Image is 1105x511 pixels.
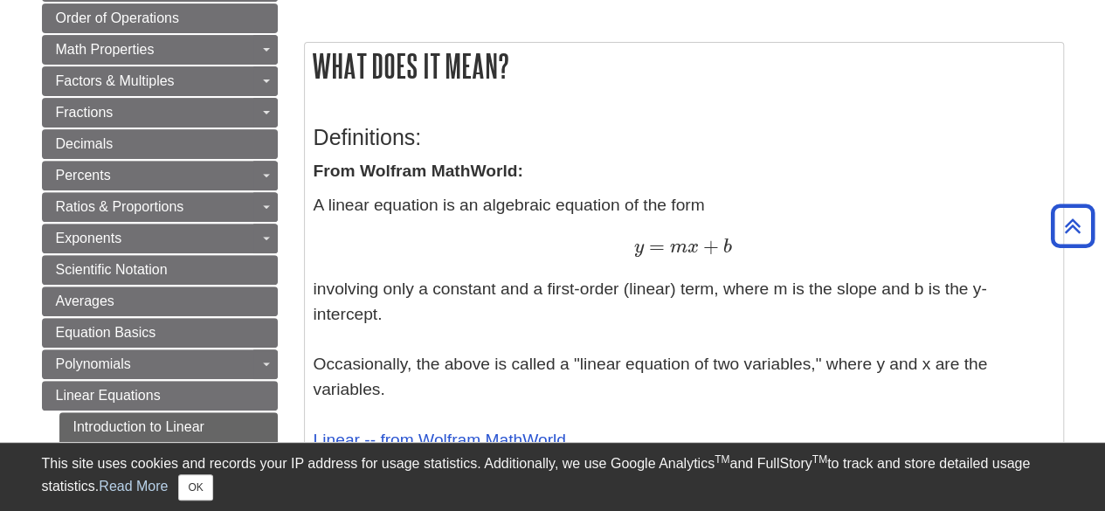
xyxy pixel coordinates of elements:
[687,238,699,257] span: x
[42,381,278,411] a: Linear Equations
[314,125,1054,150] h3: Definitions:
[42,66,278,96] a: Factors & Multiples
[305,43,1063,89] h2: What does it mean?
[715,453,729,466] sup: TM
[42,349,278,379] a: Polynomials
[56,325,156,340] span: Equation Basics
[699,234,719,258] span: +
[42,318,278,348] a: Equation Basics
[314,193,1054,453] p: A linear equation is an algebraic equation of the form involving only a constant and a first-orde...
[42,255,278,285] a: Scientific Notation
[42,35,278,65] a: Math Properties
[56,168,111,183] span: Percents
[56,356,131,371] span: Polynomials
[42,287,278,316] a: Averages
[56,262,168,277] span: Scientific Notation
[99,479,168,494] a: Read More
[56,42,155,57] span: Math Properties
[42,161,278,190] a: Percents
[42,192,278,222] a: Ratios & Proportions
[56,10,179,25] span: Order of Operations
[56,105,114,120] span: Fractions
[56,388,161,403] span: Linear Equations
[719,238,732,257] span: b
[56,136,114,151] span: Decimals
[314,162,523,180] strong: From Wolfram MathWorld:
[665,238,687,257] span: m
[42,453,1064,501] div: This site uses cookies and records your IP address for usage statistics. Additionally, we use Goo...
[56,199,184,214] span: Ratios & Proportions
[812,453,827,466] sup: TM
[42,129,278,159] a: Decimals
[56,73,175,88] span: Factors & Multiples
[42,98,278,128] a: Fractions
[1045,214,1101,238] a: Back to Top
[42,224,278,253] a: Exponents
[42,3,278,33] a: Order of Operations
[314,431,566,449] a: Linear -- from Wolfram MathWorld
[56,293,114,308] span: Averages
[56,231,122,245] span: Exponents
[634,238,644,257] span: y
[178,474,212,501] button: Close
[644,234,665,258] span: =
[59,412,278,463] a: Introduction to Linear Equations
